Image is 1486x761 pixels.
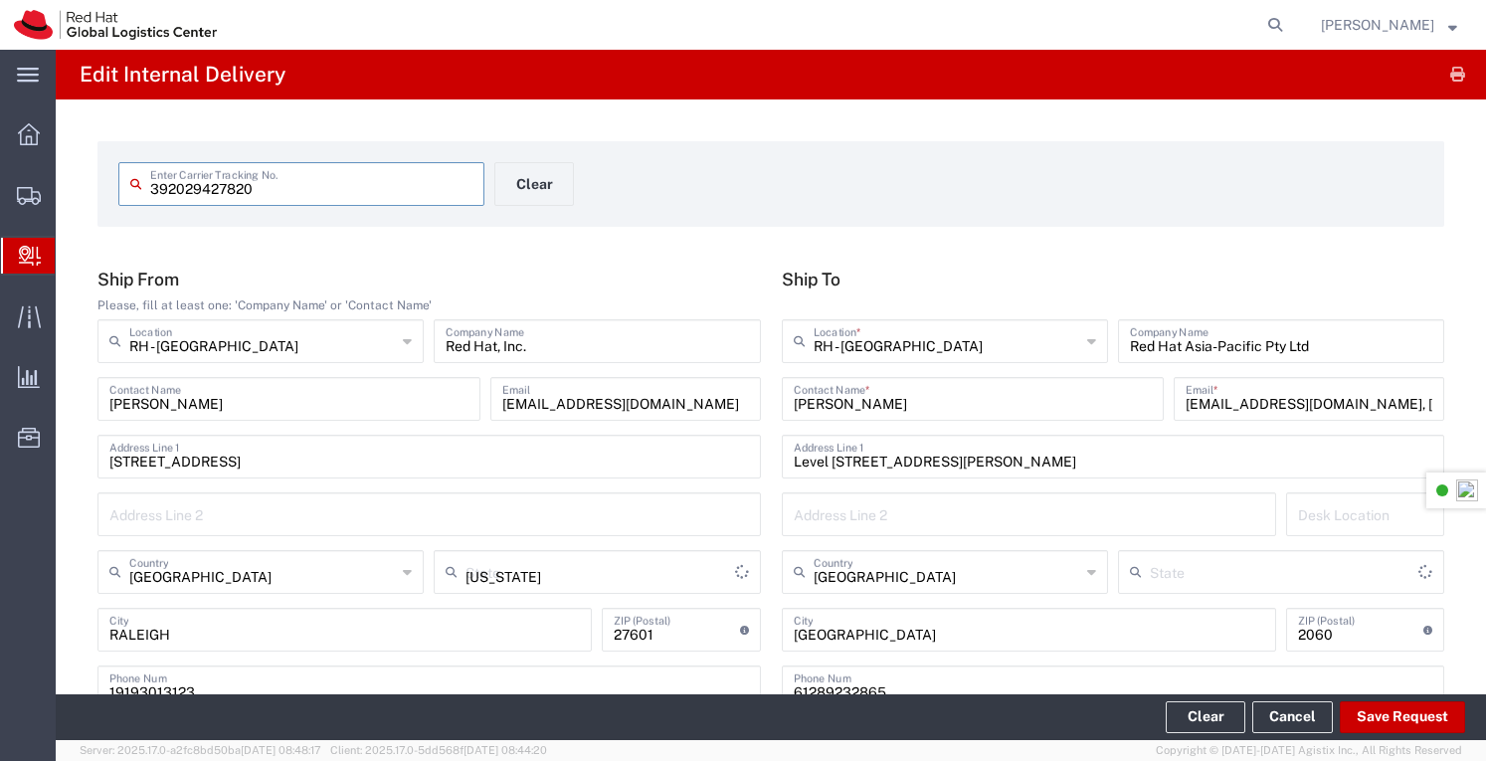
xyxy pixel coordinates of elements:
h5: Ship To [782,269,1445,289]
span: Anissa Arthur [1321,14,1434,36]
div: Please, fill at least one: 'Company Name' or 'Contact Name' [97,296,761,314]
span: [DATE] 08:48:17 [241,744,321,756]
span: [DATE] 08:44:20 [464,744,547,756]
button: [PERSON_NAME] [1320,13,1458,37]
img: logo [14,10,217,40]
button: Clear [1166,701,1245,733]
button: Save Request [1340,701,1465,733]
button: Clear [494,162,574,206]
span: Copyright © [DATE]-[DATE] Agistix Inc., All Rights Reserved [1156,742,1462,759]
span: Client: 2025.17.0-5dd568f [330,744,547,756]
h4: Edit Internal Delivery [80,50,285,99]
h5: Ship From [97,269,761,289]
span: Server: 2025.17.0-a2fc8bd50ba [80,744,321,756]
a: Cancel [1252,701,1333,733]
